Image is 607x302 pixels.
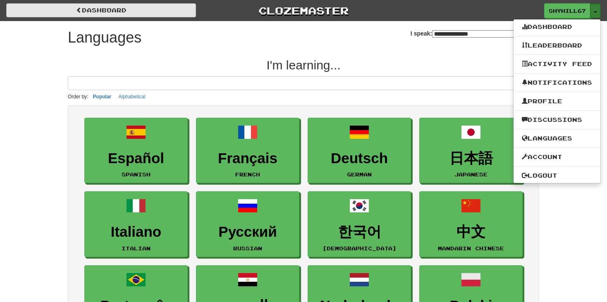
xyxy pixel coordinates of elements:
[514,152,600,162] a: Account
[233,245,262,251] small: Russian
[89,224,183,240] h3: Italiano
[544,3,590,18] a: ShyHill67
[308,118,411,183] a: DeutschGerman
[89,150,183,166] h3: Español
[549,7,586,14] span: ShyHill67
[116,92,148,101] button: Alphabetical
[91,92,114,101] button: Popular
[438,245,504,251] small: Mandarin Chinese
[201,150,295,166] h3: Français
[514,133,600,144] a: Languages
[68,58,539,72] h2: I'm learning...
[514,114,600,125] a: Discussions
[201,224,295,240] h3: Русский
[432,30,539,38] select: I speak:
[411,29,539,38] label: I speak:
[419,118,523,183] a: 日本語Japanese
[424,224,518,240] h3: 中文
[196,118,299,183] a: FrançaisFrench
[347,171,372,177] small: German
[454,171,488,177] small: Japanese
[514,96,600,107] a: Profile
[312,150,406,166] h3: Deutsch
[308,191,411,257] a: 한국어[DEMOGRAPHIC_DATA]
[196,191,299,257] a: РусскийRussian
[514,170,600,181] a: Logout
[122,171,151,177] small: Spanish
[312,224,406,240] h3: 한국어
[208,3,398,18] a: Clozemaster
[323,245,397,251] small: [DEMOGRAPHIC_DATA]
[6,3,196,17] a: dashboard
[122,245,151,251] small: Italian
[514,21,600,32] a: Dashboard
[84,118,188,183] a: EspañolSpanish
[424,150,518,166] h3: 日本語
[419,191,523,257] a: 中文Mandarin Chinese
[68,94,88,100] small: Order by:
[235,171,260,177] small: French
[84,191,188,257] a: ItalianoItalian
[514,59,600,69] a: Activity Feed
[514,40,600,51] a: Leaderboard
[68,29,141,46] h1: Languages
[514,77,600,88] a: Notifications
